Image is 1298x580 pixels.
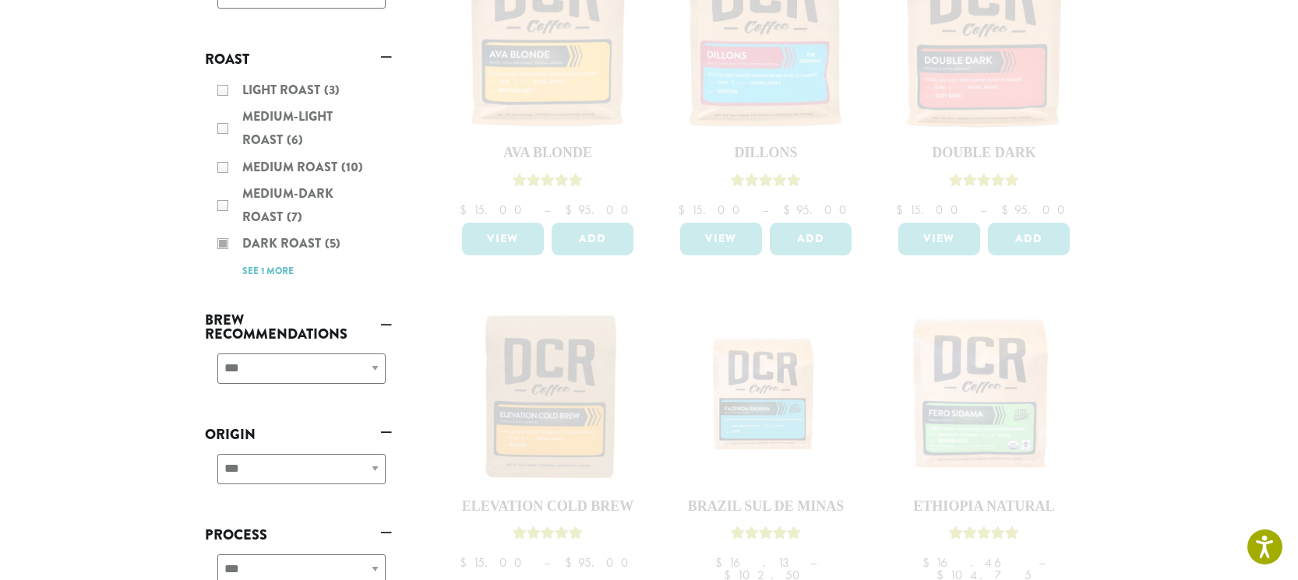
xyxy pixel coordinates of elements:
[205,421,392,448] a: Origin
[205,448,392,503] div: Origin
[205,347,392,402] div: Brew Recommendations
[205,307,392,347] a: Brew Recommendations
[205,522,392,548] a: Process
[205,46,392,72] a: Roast
[205,72,392,288] div: Roast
